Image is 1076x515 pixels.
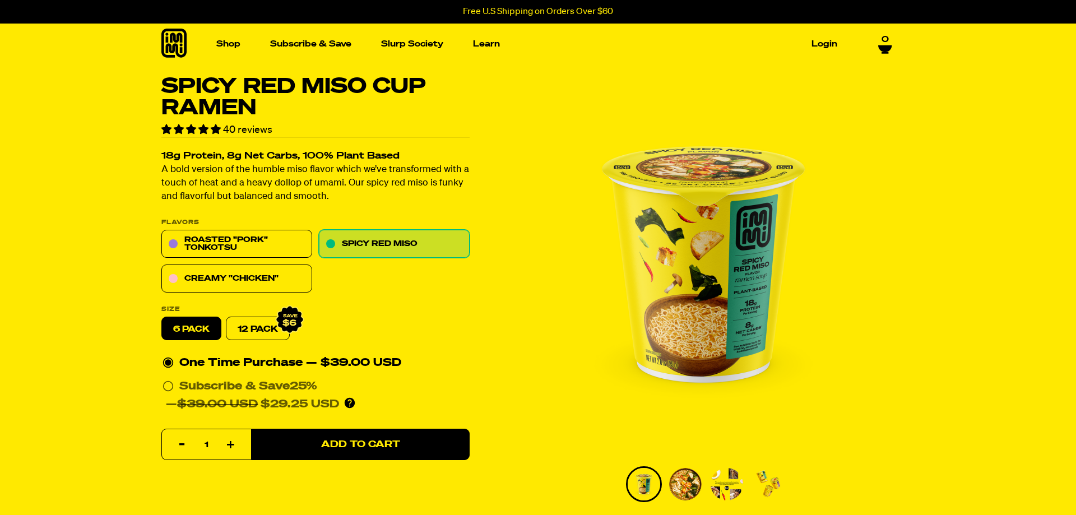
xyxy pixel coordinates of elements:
span: 40 reviews [223,125,272,135]
nav: Main navigation [212,24,842,64]
a: Roasted "Pork" Tonkotsu [161,230,312,258]
span: 25% [290,381,317,392]
a: Shop [212,35,245,53]
a: Learn [469,35,504,53]
img: Spicy Red Miso Cup Ramen [628,468,660,500]
a: Slurp Society [377,35,448,53]
p: Free U.S Shipping on Orders Over $60 [463,7,613,17]
img: Spicy Red Miso Cup Ramen [711,468,743,500]
div: PDP main carousel [515,76,892,453]
li: Go to slide 1 [626,466,662,502]
span: Add to Cart [321,440,400,449]
div: Subscribe & Save [179,378,317,396]
label: Size [161,307,470,313]
a: Login [807,35,842,53]
span: 4.90 stars [161,125,223,135]
p: Flavors [161,220,470,226]
li: Go to slide 2 [667,466,703,502]
a: 12 Pack [226,317,290,341]
li: 1 of 4 [515,76,892,453]
del: $39.00 USD [177,399,258,410]
a: Subscribe & Save [266,35,356,53]
img: Spicy Red Miso Cup Ramen [515,76,892,453]
div: PDP main carousel thumbnails [515,466,892,502]
iframe: Marketing Popup [6,465,105,509]
a: Spicy Red Miso [319,230,470,258]
input: quantity [169,430,244,461]
h1: Spicy Red Miso Cup Ramen [161,76,470,119]
span: 0 [882,34,889,44]
h2: 18g Protein, 8g Net Carbs, 100% Plant Based [161,152,470,161]
div: — $39.00 USD [306,354,401,372]
div: One Time Purchase [163,354,469,372]
li: Go to slide 4 [750,466,786,502]
p: A bold version of the humble miso flavor which we’ve transformed with a touch of heat and a heavy... [161,164,470,204]
li: Go to slide 3 [709,466,745,502]
div: — $29.25 USD [166,396,339,414]
img: Spicy Red Miso Cup Ramen [669,468,702,500]
img: Spicy Red Miso Cup Ramen [752,468,785,500]
button: Add to Cart [251,429,470,461]
label: 6 pack [161,317,221,341]
a: Creamy "Chicken" [161,265,312,293]
a: 0 [878,34,892,53]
